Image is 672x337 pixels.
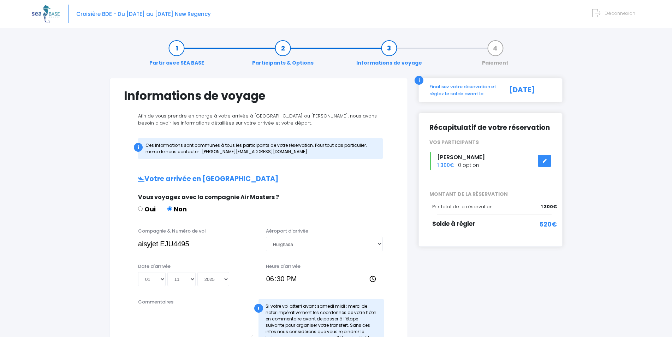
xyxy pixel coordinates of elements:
[146,44,208,67] a: Partir avec SEA BASE
[424,83,501,97] div: Finalisez votre réservation et réglez le solde avant le
[76,10,211,18] span: Croisière BDE - Du [DATE] au [DATE] New Regency
[605,10,635,17] span: Déconnexion
[432,203,493,210] span: Prix total de la réservation
[415,76,423,85] div: i
[541,203,557,210] span: 1 300€
[501,83,557,97] div: [DATE]
[424,191,557,198] span: MONTANT DE LA RÉSERVATION
[138,138,383,159] div: Ces informations sont communes à tous les participants de votre réservation. Pour tout cas partic...
[124,113,393,126] p: Afin de vous prendre en charge à votre arrivée à [GEOGRAPHIC_DATA] ou [PERSON_NAME], nous avons b...
[478,44,512,67] a: Paiement
[437,162,454,169] span: 1 300€
[429,124,552,132] h2: Récapitulatif de votre réservation
[138,193,279,201] span: Vous voyagez avec la compagnie Air Masters ?
[124,89,393,103] h1: Informations de voyage
[266,263,301,270] label: Heure d'arrivée
[138,299,173,306] label: Commentaires
[353,44,426,67] a: Informations de voyage
[424,152,557,170] div: - 0 option
[138,204,156,214] label: Oui
[167,206,172,211] input: Non
[138,228,206,235] label: Compagnie & Numéro de vol
[124,175,393,183] h2: Votre arrivée en [GEOGRAPHIC_DATA]
[432,219,475,228] span: Solde à régler
[266,228,308,235] label: Aéroport d'arrivée
[138,263,171,270] label: Date d'arrivée
[424,139,557,146] div: VOS PARTICIPANTS
[134,143,143,152] div: i
[249,44,317,67] a: Participants & Options
[539,219,557,229] span: 520€
[437,153,485,161] span: [PERSON_NAME]
[138,206,143,211] input: Oui
[167,204,187,214] label: Non
[254,304,263,313] div: !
